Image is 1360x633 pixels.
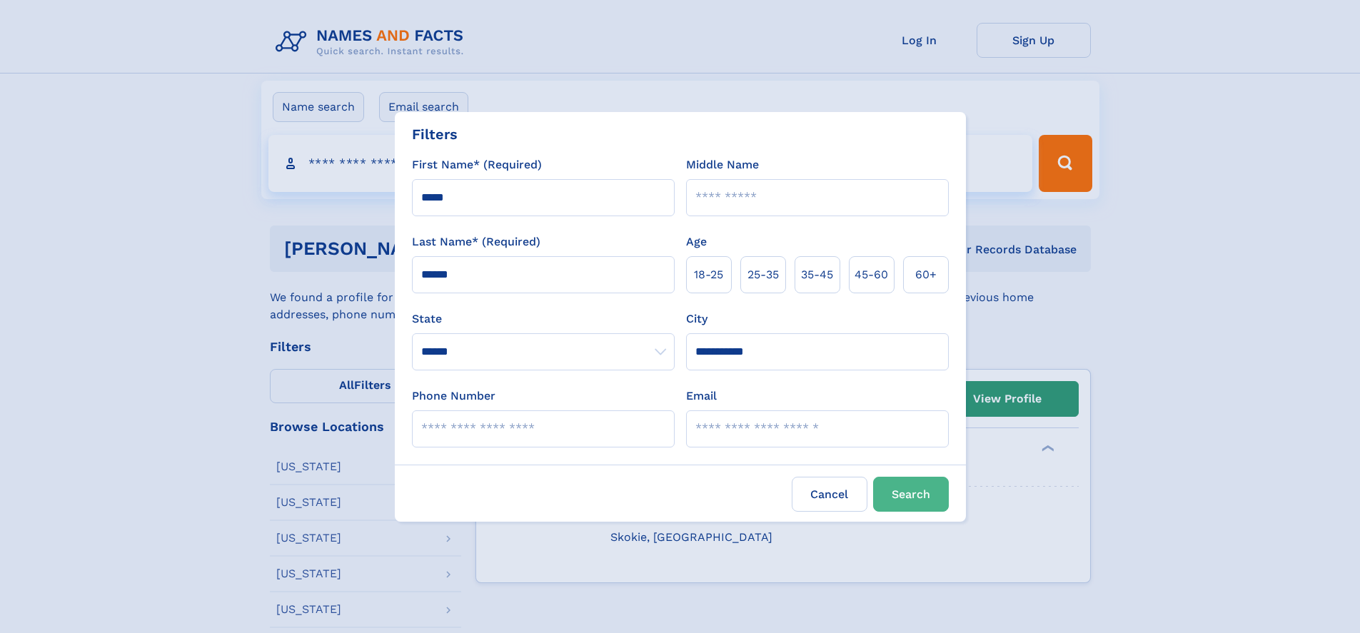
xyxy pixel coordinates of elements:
label: Age [686,233,707,250]
label: Email [686,388,717,405]
label: State [412,310,675,328]
label: Last Name* (Required) [412,233,540,250]
label: City [686,310,707,328]
label: First Name* (Required) [412,156,542,173]
span: 18‑25 [694,266,723,283]
span: 35‑45 [801,266,833,283]
label: Cancel [792,477,867,512]
label: Middle Name [686,156,759,173]
label: Phone Number [412,388,495,405]
span: 25‑35 [747,266,779,283]
span: 45‑60 [855,266,888,283]
div: Filters [412,123,458,145]
button: Search [873,477,949,512]
span: 60+ [915,266,937,283]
